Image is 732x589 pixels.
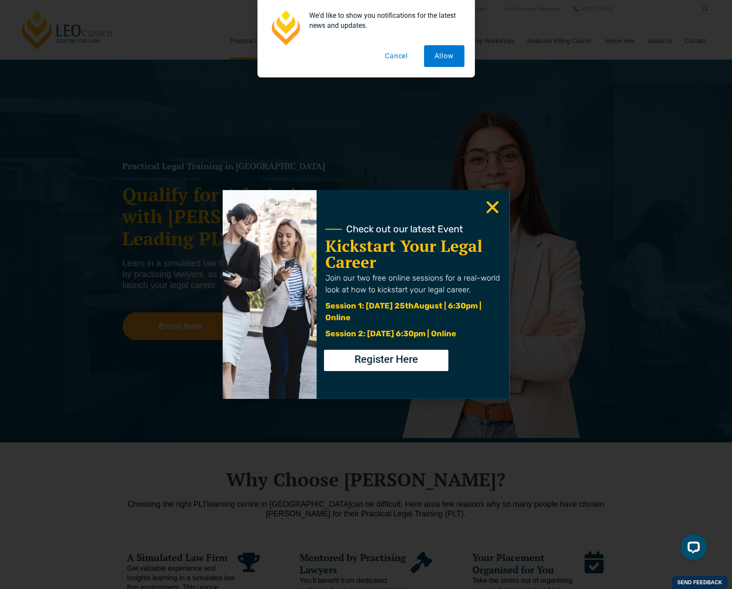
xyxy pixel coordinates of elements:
img: notification icon [268,10,303,45]
a: Close [484,199,501,216]
span: Session 1: [DATE] 25 [325,301,405,311]
span: Session 2: [DATE] 6:30pm | Online [325,329,456,338]
span: Check out our latest Event [346,224,463,234]
div: We'd like to show you notifications for the latest news and updates. [303,10,465,30]
a: Kickstart Your Legal Career [325,235,482,273]
iframe: LiveChat chat widget [674,531,710,567]
span: Join our two free online sessions for a real-world look at how to kickstart your legal career. [325,273,500,294]
a: Register Here [324,350,448,371]
span: th [405,301,414,311]
button: Cancel [374,45,419,67]
span: Register Here [354,354,418,365]
button: Allow [424,45,465,67]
